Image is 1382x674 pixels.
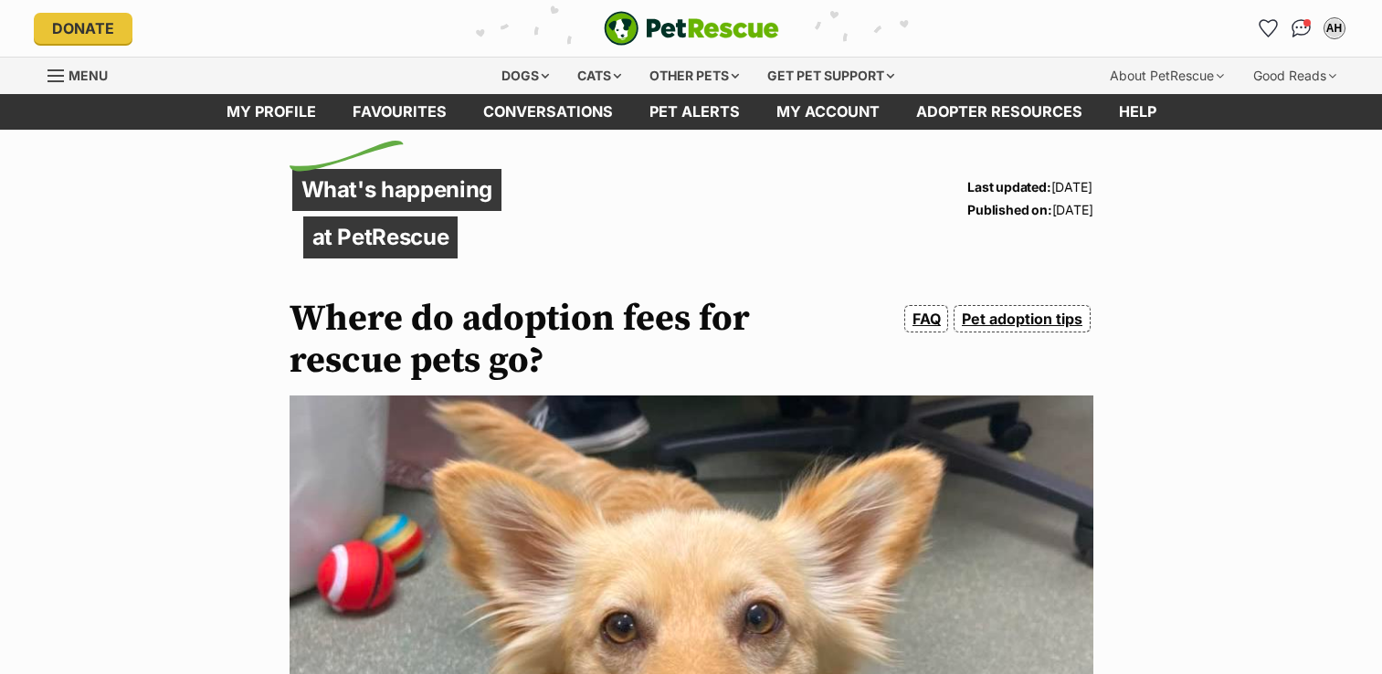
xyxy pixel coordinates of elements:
span: Menu [69,68,108,83]
p: What's happening [292,169,502,211]
img: logo-e224e6f780fb5917bec1dbf3a21bbac754714ae5b6737aabdf751b685950b380.svg [604,11,779,46]
img: decorative flick [290,141,404,172]
p: [DATE] [967,198,1092,221]
div: Good Reads [1240,58,1349,94]
a: Adopter resources [898,94,1101,130]
h1: Where do adoption fees for rescue pets go? [290,298,812,382]
a: PetRescue [604,11,779,46]
a: Pet alerts [631,94,758,130]
div: Other pets [637,58,752,94]
ul: Account quick links [1254,14,1349,43]
a: Favourites [334,94,465,130]
strong: Published on: [967,202,1051,217]
div: Cats [564,58,634,94]
a: My account [758,94,898,130]
p: at PetRescue [303,216,459,258]
p: [DATE] [967,175,1092,198]
a: My profile [208,94,334,130]
div: Get pet support [754,58,907,94]
img: chat-41dd97257d64d25036548639549fe6c8038ab92f7586957e7f3b1b290dea8141.svg [1292,19,1311,37]
button: My account [1320,14,1349,43]
div: Dogs [489,58,562,94]
a: Conversations [1287,14,1316,43]
a: conversations [465,94,631,130]
a: Pet adoption tips [954,305,1090,332]
a: FAQ [904,305,948,332]
a: Help [1101,94,1175,130]
strong: Last updated: [967,179,1050,195]
a: Menu [47,58,121,90]
div: AH [1325,19,1344,37]
div: About PetRescue [1097,58,1237,94]
a: Favourites [1254,14,1283,43]
a: Donate [34,13,132,44]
